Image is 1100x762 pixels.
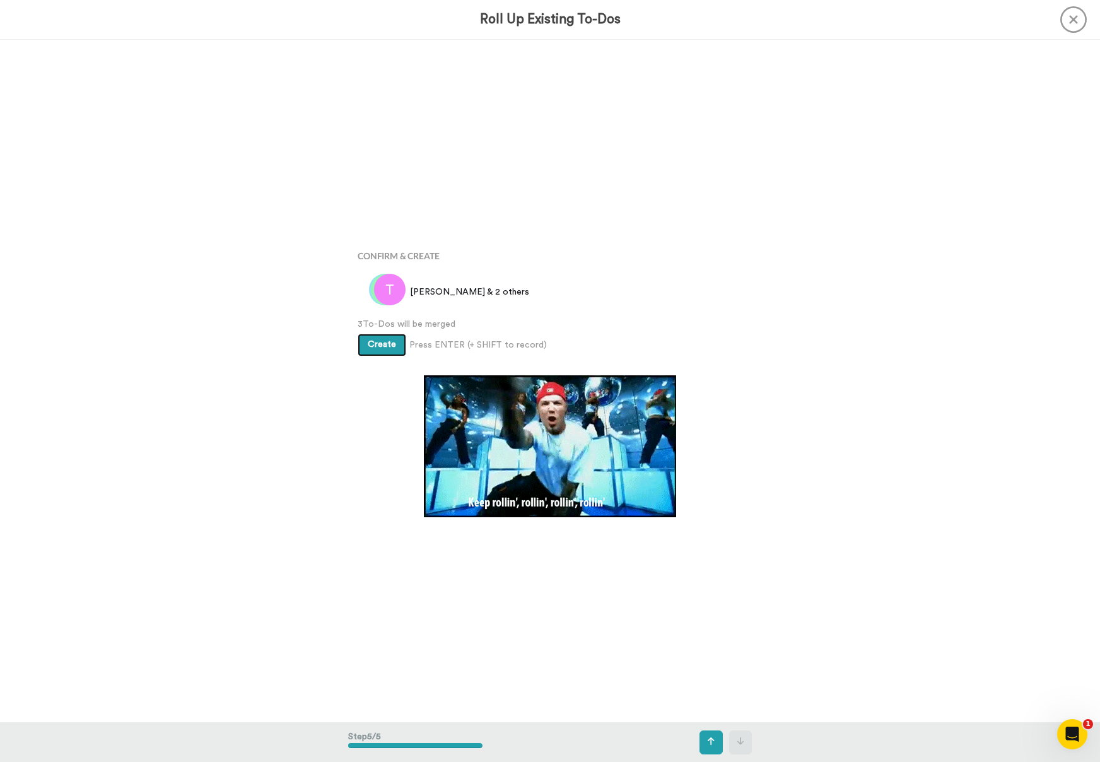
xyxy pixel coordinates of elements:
span: Create [368,340,396,349]
h4: Confirm & Create [358,251,742,261]
h3: Roll Up Existing To-Dos [480,12,621,26]
img: dc.png [369,274,401,305]
span: Press ENTER (+ SHIFT to record) [409,339,547,351]
img: j.png [371,274,402,305]
img: 6EEDSeh.gif [424,375,676,517]
span: [PERSON_NAME] & 2 others [410,286,529,298]
iframe: Intercom live chat [1057,719,1087,749]
div: Step 5 / 5 [348,724,483,761]
button: Create [358,334,406,356]
span: 3 To-Dos will be merged [358,318,742,331]
img: t.png [374,274,406,305]
span: 1 [1083,719,1093,729]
